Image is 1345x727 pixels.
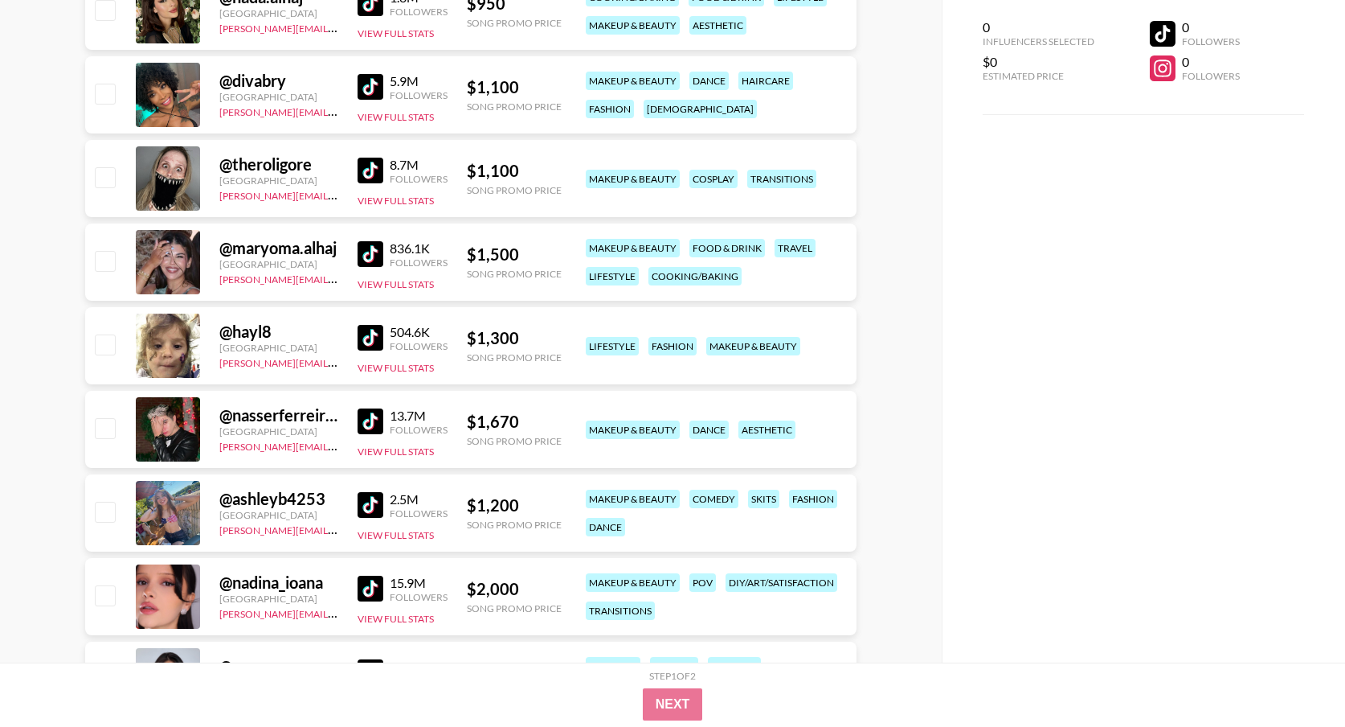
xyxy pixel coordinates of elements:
div: [DEMOGRAPHIC_DATA] [644,100,757,118]
div: dance [689,72,729,90]
div: $ 1,300 [467,328,562,348]
div: [GEOGRAPHIC_DATA] [219,175,338,187]
img: TikTok [358,158,383,183]
div: 8.7M [390,157,448,173]
div: 13.7M [390,408,448,424]
div: [GEOGRAPHIC_DATA] [219,258,338,270]
div: $ 1,200 [467,495,562,515]
a: [PERSON_NAME][EMAIL_ADDRESS][DOMAIN_NAME] [219,19,457,35]
img: TikTok [358,576,383,602]
img: TikTok [358,74,383,100]
div: Followers [390,257,448,269]
div: 504.6K [390,324,448,340]
div: transitions [586,602,655,620]
div: fashion [586,100,634,118]
div: makeup & beauty [586,239,680,257]
a: [PERSON_NAME][EMAIL_ADDRESS][DOMAIN_NAME] [219,354,457,369]
a: [PERSON_NAME][EMAIL_ADDRESS][DOMAIN_NAME] [219,605,457,620]
div: @ hayl8 [219,322,338,342]
div: Song Promo Price [467,519,562,531]
div: pov [689,573,716,592]
div: makeup & beauty [586,170,680,188]
div: @ ayseacun_ [219,656,338,676]
div: Followers [390,173,448,185]
a: [PERSON_NAME][EMAIL_ADDRESS][DOMAIN_NAME] [219,103,457,118]
div: makeup & beauty [586,421,680,439]
button: View Full Stats [358,613,434,625]
div: Followers [1182,35,1240,47]
div: [GEOGRAPHIC_DATA] [219,342,338,354]
div: travel [775,239,816,257]
div: $ 1,500 [467,244,562,265]
button: View Full Stats [358,529,434,541]
img: TikTok [358,492,383,518]
button: View Full Stats [358,111,434,123]
button: View Full Stats [358,446,434,458]
div: 2.5M [390,491,448,507]
div: 3.8M [390,659,448,675]
div: makeup & beauty [586,16,680,35]
img: TikTok [358,409,383,434]
div: Step 1 of 2 [649,670,696,682]
div: [GEOGRAPHIC_DATA] [219,593,338,605]
div: [GEOGRAPHIC_DATA] [219,509,338,521]
button: View Full Stats [358,362,434,374]
div: Song Promo Price [467,268,562,280]
div: aesthetic [738,421,795,439]
div: @ nasserferreiroo [219,405,338,425]
div: Song Promo Price [467,184,562,196]
div: 5.9M [390,73,448,89]
div: comedy [689,490,738,508]
a: [PERSON_NAME][EMAIL_ADDRESS][DOMAIN_NAME] [219,187,457,202]
div: Song Promo Price [467,602,562,614]
div: 836.1K [390,240,448,257]
img: TikTok [358,659,383,685]
div: $ 2,000 [467,579,562,599]
button: View Full Stats [358,27,434,39]
div: dance [689,421,729,439]
div: [GEOGRAPHIC_DATA] [219,7,338,19]
div: [GEOGRAPHIC_DATA] [219,425,338,437]
div: skits [748,490,779,508]
div: transitions [747,170,816,188]
div: Song Promo Price [467,435,562,447]
div: Followers [390,591,448,603]
div: haircare [738,72,793,90]
div: makeup & beauty [706,337,800,355]
div: $ 1,100 [467,77,562,97]
div: cooking/baking [648,267,742,285]
div: $0 [983,54,1094,70]
div: makeup & beauty [586,72,680,90]
div: lifestyle [708,657,761,676]
div: Song Promo Price [467,101,562,113]
div: diy/art/satisfaction [726,573,837,592]
div: food & drink [689,239,765,257]
img: TikTok [358,241,383,267]
div: cosplay [689,170,738,188]
div: haircare [586,657,640,676]
div: aesthetic [689,16,746,35]
button: Next [643,688,703,721]
div: Song Promo Price [467,351,562,363]
div: dance [586,518,625,536]
div: $ 1,100 [467,161,562,181]
img: TikTok [358,325,383,351]
div: [GEOGRAPHIC_DATA] [219,91,338,103]
div: lifestyle [586,337,639,355]
div: 0 [1182,54,1240,70]
div: @ nadina_ioana [219,573,338,593]
div: makeup & beauty [586,573,680,592]
div: $ 1,670 [467,412,562,432]
div: @ theroligore [219,154,338,175]
div: Followers [390,507,448,520]
div: Followers [390,340,448,352]
div: Influencers Selected [983,35,1094,47]
div: Followers [390,424,448,436]
a: [PERSON_NAME][EMAIL_ADDRESS][DOMAIN_NAME] [219,270,457,285]
div: @ maryoma.alhaj [219,238,338,258]
div: Followers [390,6,448,18]
div: 0 [1182,19,1240,35]
a: [PERSON_NAME][EMAIL_ADDRESS][DOMAIN_NAME] [219,521,457,536]
div: lifestyle [586,267,639,285]
div: 0 [983,19,1094,35]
